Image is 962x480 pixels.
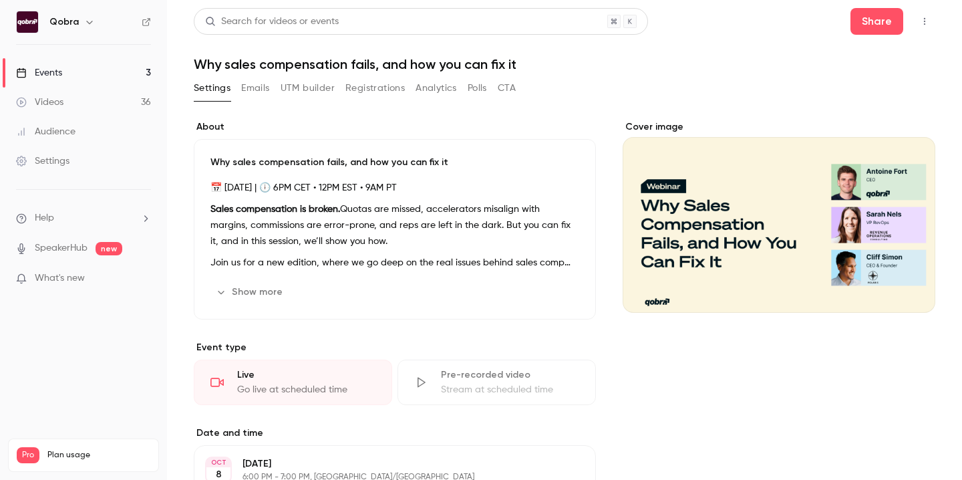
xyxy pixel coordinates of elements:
[17,447,39,463] span: Pro
[194,427,596,440] label: Date and time
[416,78,457,99] button: Analytics
[623,120,935,134] label: Cover image
[850,8,903,35] button: Share
[135,273,151,285] iframe: Noticeable Trigger
[441,368,579,382] div: Pre-recorded video
[194,56,935,72] h1: Why sales compensation fails, and how you can fix it
[35,241,88,255] a: SpeakerHub
[194,78,230,99] button: Settings
[345,78,405,99] button: Registrations
[16,125,75,138] div: Audience
[397,360,596,405] div: Pre-recorded videoStream at scheduled time
[468,78,487,99] button: Polls
[210,281,291,303] button: Show more
[441,383,579,396] div: Stream at scheduled time
[241,78,269,99] button: Emails
[205,15,339,29] div: Search for videos or events
[35,271,85,285] span: What's new
[210,180,579,196] p: 📅 [DATE] | 🕕 6PM CET • 12PM EST • 9AM PT
[194,120,596,134] label: About
[237,368,375,382] div: Live
[16,96,63,109] div: Videos
[49,15,79,29] h6: Qobra
[498,78,516,99] button: CTA
[194,360,392,405] div: LiveGo live at scheduled time
[35,211,54,225] span: Help
[96,242,122,255] span: new
[206,458,230,467] div: OCT
[281,78,335,99] button: UTM builder
[623,120,935,313] section: Cover image
[194,341,596,354] p: Event type
[210,205,340,214] strong: Sales compensation is broken.
[16,66,62,80] div: Events
[16,211,151,225] li: help-dropdown-opener
[210,255,579,271] p: Join us for a new edition, where we go deep on the real issues behind sales comp failure and how ...
[47,450,150,461] span: Plan usage
[17,11,38,33] img: Qobra
[210,156,579,169] p: Why sales compensation fails, and how you can fix it
[243,457,525,471] p: [DATE]
[210,201,579,249] p: Quotas are missed, accelerators misalign with margins, commissions are error-prone, and reps are ...
[16,154,69,168] div: Settings
[237,383,375,396] div: Go live at scheduled time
